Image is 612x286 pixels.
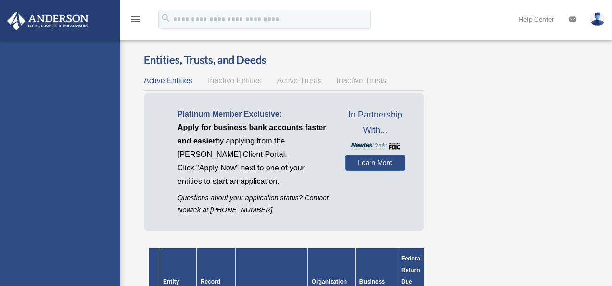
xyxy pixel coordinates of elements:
img: User Pic [590,12,605,26]
span: Active Entities [144,77,192,85]
a: menu [130,17,141,25]
h3: Entities, Trusts, and Deeds [144,52,424,67]
span: Apply for business bank accounts faster and easier [178,123,326,145]
span: Active Trusts [277,77,321,85]
p: Platinum Member Exclusive: [178,107,331,121]
p: by applying from the [PERSON_NAME] Client Portal. [178,121,331,161]
span: Inactive Entities [208,77,262,85]
p: Click "Apply Now" next to one of your entities to start an application. [178,161,331,188]
img: NewtekBankLogoSM.png [350,143,401,150]
p: Questions about your application status? Contact Newtek at [PHONE_NUMBER] [178,192,331,216]
span: Inactive Trusts [337,77,386,85]
span: In Partnership With... [345,107,406,138]
a: Learn More [345,155,406,171]
i: menu [130,13,141,25]
i: search [161,13,171,24]
img: Anderson Advisors Platinum Portal [4,12,91,30]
